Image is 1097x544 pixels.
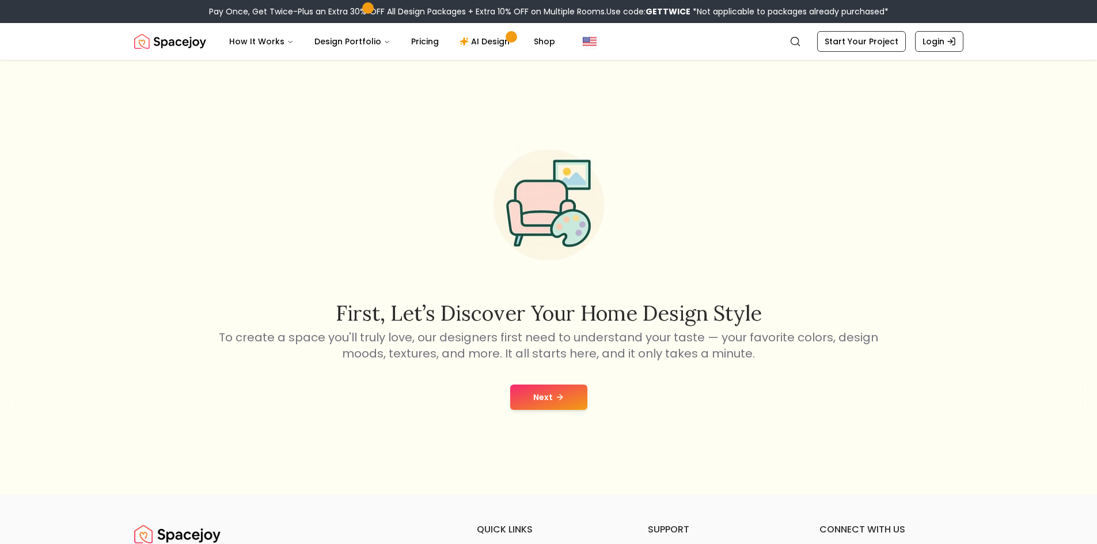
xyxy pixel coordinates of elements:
[220,30,564,53] nav: Main
[402,30,448,53] a: Pricing
[209,6,889,17] div: Pay Once, Get Twice-Plus an Extra 30% OFF All Design Packages + Extra 10% OFF on Multiple Rooms.
[450,30,522,53] a: AI Design
[475,131,622,279] img: Start Style Quiz Illustration
[817,31,906,52] a: Start Your Project
[305,30,400,53] button: Design Portfolio
[915,31,963,52] a: Login
[606,6,690,17] span: Use code:
[217,329,880,362] p: To create a space you'll truly love, our designers first need to understand your taste — your fav...
[134,23,963,60] nav: Global
[477,523,621,537] h6: quick links
[220,30,303,53] button: How It Works
[690,6,889,17] span: *Not applicable to packages already purchased*
[134,30,206,53] a: Spacejoy
[583,35,597,48] img: United States
[134,30,206,53] img: Spacejoy Logo
[525,30,564,53] a: Shop
[510,385,587,410] button: Next
[648,523,792,537] h6: support
[646,6,690,17] b: GETTWICE
[819,523,963,537] h6: connect with us
[217,302,880,325] h2: First, let’s discover your home design style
